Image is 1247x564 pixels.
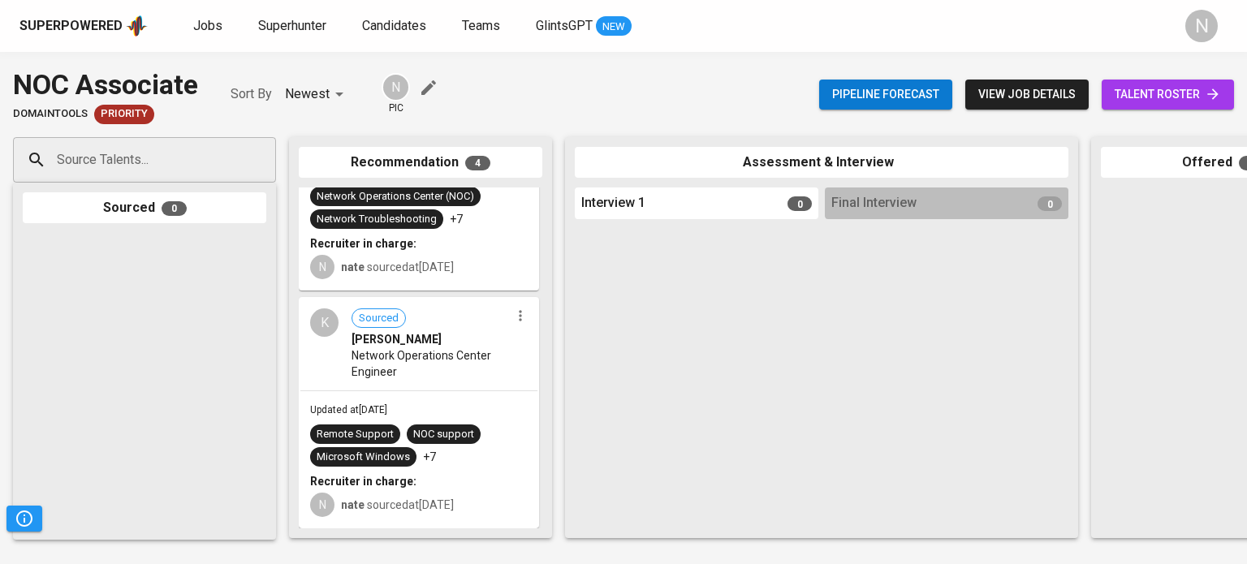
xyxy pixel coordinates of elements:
button: view job details [965,80,1089,110]
p: Sort By [231,84,272,104]
a: Superhunter [258,16,330,37]
a: Superpoweredapp logo [19,14,148,38]
b: nate [341,498,365,511]
a: Jobs [193,16,226,37]
button: Pipeline Triggers [6,506,42,532]
p: +7 [423,449,436,465]
span: 4 [465,156,490,170]
span: sourced at [DATE] [341,498,454,511]
b: Recruiter in charge: [310,475,416,488]
span: [PERSON_NAME] [352,331,442,347]
span: GlintsGPT [536,18,593,33]
b: nate [341,260,365,273]
div: Remote Support [317,427,394,442]
div: Microsoft Windows [317,450,410,465]
span: Teams [462,18,500,33]
span: Network Operations Center Engineer [352,347,510,380]
div: Assessment & Interview [575,147,1068,179]
div: K [310,308,339,337]
button: Open [267,158,270,161]
span: Updated at [DATE] [310,404,387,415]
div: Newest [285,80,349,110]
div: NOC Associate [13,65,198,105]
span: talent roster [1115,84,1221,105]
span: Sourced [352,311,405,326]
span: Pipeline forecast [832,84,939,105]
button: Pipeline forecast [819,80,952,110]
span: sourced at [DATE] [341,260,454,273]
div: pic [382,73,410,115]
span: Superhunter [258,18,326,33]
span: Final Interview [831,194,917,213]
div: N [310,493,334,517]
div: N [382,73,410,101]
div: KSourced[PERSON_NAME]Network Operations Center EngineerUpdated at[DATE]Remote SupportNOC supportM... [299,297,539,528]
span: 0 [1038,196,1062,211]
span: Priority [94,106,154,122]
div: Network Operations Center (NOC) [317,189,474,205]
span: Jobs [193,18,222,33]
span: 0 [787,196,812,211]
b: Recruiter in charge: [310,237,416,250]
a: talent roster [1102,80,1234,110]
div: Recommendation [299,147,542,179]
span: NEW [596,19,632,35]
div: NOC support [413,427,474,442]
span: view job details [978,84,1076,105]
a: Teams [462,16,503,37]
p: Newest [285,84,330,104]
div: N [310,255,334,279]
a: Candidates [362,16,429,37]
span: DomainTools [13,106,88,122]
a: GlintsGPT NEW [536,16,632,37]
span: Candidates [362,18,426,33]
div: N [1185,10,1218,42]
p: +7 [450,211,463,227]
div: Superpowered [19,17,123,36]
img: app logo [126,14,148,38]
div: New Job received from Demand Team, Client Priority [94,105,154,124]
span: Interview 1 [581,194,645,213]
span: 0 [162,201,187,216]
div: Sourced [23,192,266,224]
div: Network Troubleshooting [317,212,437,227]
